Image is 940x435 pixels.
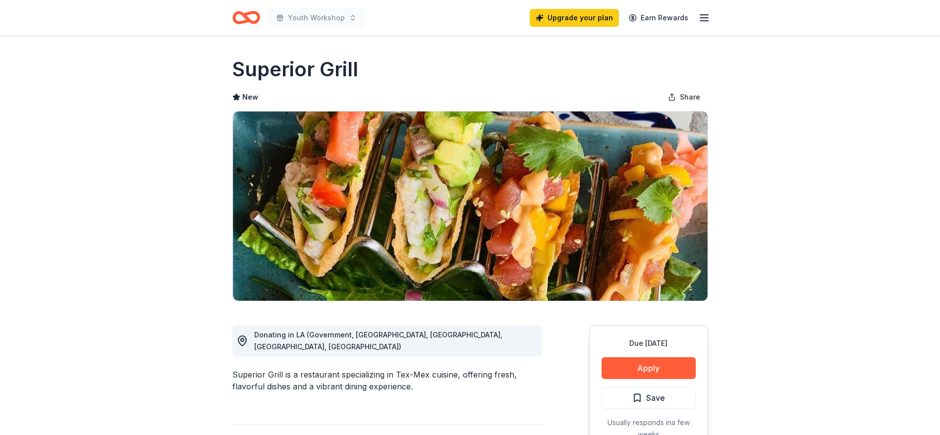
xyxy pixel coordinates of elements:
[602,357,696,379] button: Apply
[288,12,345,24] span: Youth Workshop
[242,91,258,103] span: New
[232,369,542,392] div: Superior Grill is a restaurant specializing in Tex-Mex cuisine, offering fresh, flavorful dishes ...
[623,9,694,27] a: Earn Rewards
[268,8,365,28] button: Youth Workshop
[602,337,696,349] div: Due [DATE]
[232,6,260,29] a: Home
[254,330,502,351] span: Donating in LA (Government, [GEOGRAPHIC_DATA], [GEOGRAPHIC_DATA], [GEOGRAPHIC_DATA], [GEOGRAPHIC_...
[660,87,708,107] button: Share
[233,111,708,301] img: Image for Superior Grill
[646,391,665,404] span: Save
[602,387,696,409] button: Save
[680,91,700,103] span: Share
[530,9,619,27] a: Upgrade your plan
[232,55,358,83] h1: Superior Grill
